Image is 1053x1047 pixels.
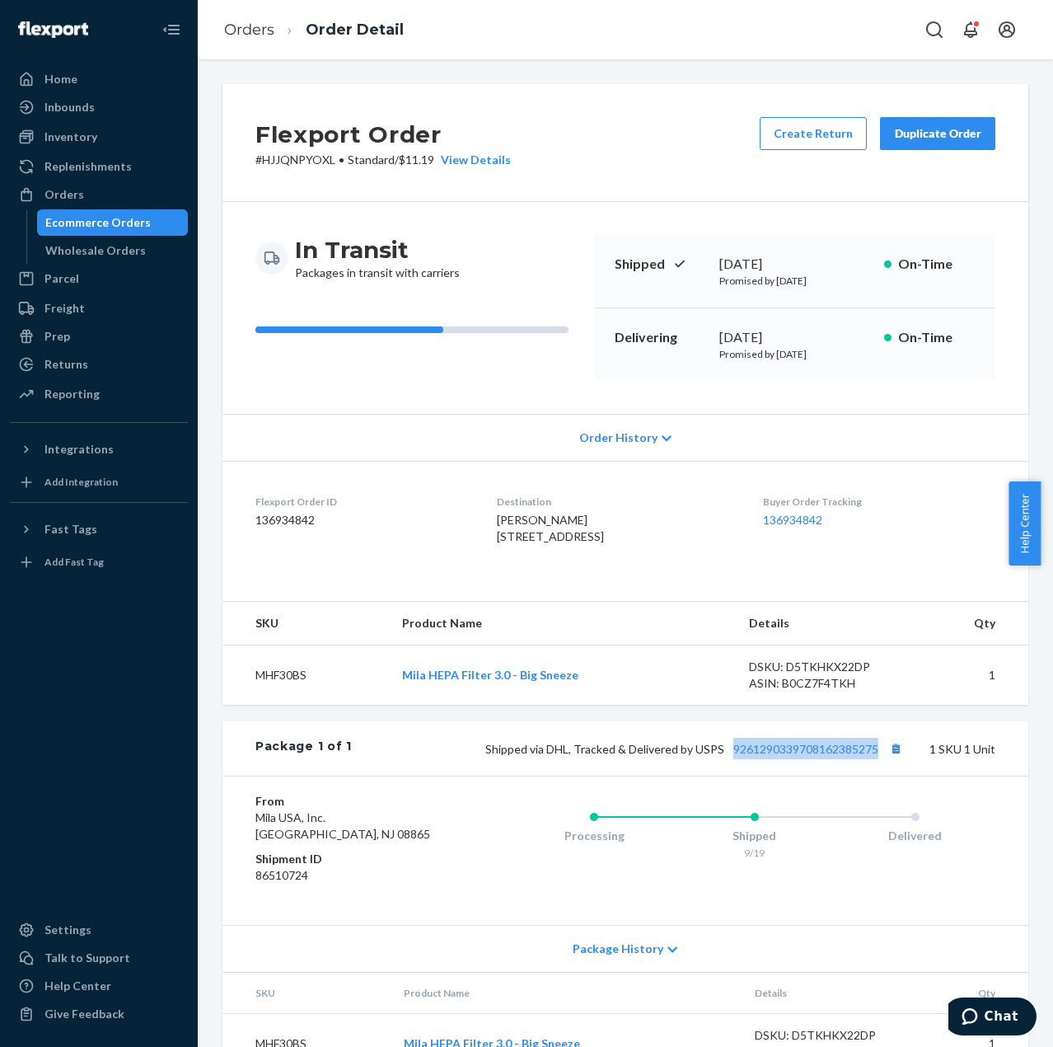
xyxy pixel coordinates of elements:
a: Orders [10,181,188,208]
div: DSKU: D5TKHKX22DP [749,659,900,675]
a: 136934842 [763,513,822,527]
div: Integrations [44,441,114,458]
div: Duplicate Order [894,125,981,142]
dd: 136934842 [255,512,470,528]
a: Home [10,66,188,92]
dt: Destination [497,495,737,509]
div: 1 SKU 1 Unit [352,738,995,759]
a: Orders [224,21,274,39]
div: Inventory [44,129,97,145]
td: MHF30BS [222,646,389,706]
a: Wholesale Orders [37,237,189,264]
th: Details [742,973,919,1014]
a: Reporting [10,381,188,407]
div: Add Fast Tag [44,555,104,569]
a: Add Integration [10,469,188,495]
dt: Buyer Order Tracking [763,495,995,509]
a: Order Detail [306,21,404,39]
button: Create Return [760,117,867,150]
span: Shipped via DHL, Tracked & Delivered by USPS [485,742,906,756]
div: Shipped [674,828,835,844]
button: Close Navigation [155,13,188,46]
th: Product Name [391,973,742,1014]
h3: In Transit [295,235,460,265]
a: Inbounds [10,94,188,120]
dd: 86510724 [255,867,448,884]
th: Qty [913,602,1028,646]
a: Freight [10,295,188,322]
div: Reporting [44,386,100,402]
span: [PERSON_NAME] [STREET_ADDRESS] [497,513,604,543]
span: Mila USA, Inc. [GEOGRAPHIC_DATA], NJ 08865 [255,810,430,841]
div: Wholesale Orders [45,242,146,259]
p: Promised by [DATE] [719,347,871,361]
a: Mila HEPA Filter 3.0 - Big Sneeze [402,668,578,682]
dt: From [255,793,448,810]
span: Package History [573,941,663,957]
p: On-Time [898,255,976,274]
div: Give Feedback [44,1006,124,1022]
p: Delivering [615,328,706,347]
div: Freight [44,300,85,317]
div: DSKU: D5TKHKX22DP [755,1027,906,1044]
img: Flexport logo [18,21,88,38]
div: Replenishments [44,158,132,175]
a: Parcel [10,265,188,292]
div: Talk to Support [44,950,130,966]
div: [DATE] [719,328,871,347]
th: Qty [919,973,1028,1014]
span: Order History [579,430,658,446]
iframe: Opens a widget where you can chat to one of our agents [948,998,1037,1039]
div: Help Center [44,978,111,994]
div: Prep [44,328,70,345]
div: Settings [44,922,91,938]
div: Add Integration [44,475,118,489]
button: Open notifications [954,13,987,46]
button: View Details [434,152,511,168]
button: Talk to Support [10,945,188,971]
div: Returns [44,356,88,373]
p: Promised by [DATE] [719,274,871,288]
button: Fast Tags [10,516,188,542]
th: Product Name [389,602,736,646]
span: Standard [348,153,395,167]
div: Delivered [835,828,995,844]
span: • [339,153,344,167]
div: 9/19 [674,846,835,860]
ol: breadcrumbs [211,6,417,54]
a: Ecommerce Orders [37,209,189,236]
p: On-Time [898,328,976,347]
div: ASIN: B0CZ7F4TKH [749,675,900,692]
button: Copy tracking number [885,738,906,759]
div: Inbounds [44,99,95,115]
a: Add Fast Tag [10,549,188,575]
p: Shipped [615,255,706,274]
a: Settings [10,917,188,943]
th: Details [736,602,913,646]
div: Ecommerce Orders [45,214,151,231]
div: Package 1 of 1 [255,738,352,759]
div: Fast Tags [44,521,97,538]
td: 1 [913,646,1028,706]
h2: Flexport Order [255,117,511,152]
a: 9261290339708162385275 [733,742,878,756]
button: Give Feedback [10,1001,188,1027]
div: [DATE] [719,255,871,274]
th: SKU [222,602,389,646]
a: Returns [10,351,188,378]
a: Inventory [10,124,188,150]
div: Parcel [44,270,79,287]
button: Help Center [1009,481,1041,566]
button: Open account menu [990,13,1023,46]
p: # HJJQNPYOXL / $11.19 [255,152,511,168]
button: Open Search Box [918,13,951,46]
button: Duplicate Order [880,117,995,150]
div: Orders [44,186,84,203]
a: Prep [10,323,188,350]
div: Packages in transit with carriers [295,235,460,281]
a: Replenishments [10,153,188,180]
button: Integrations [10,436,188,462]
